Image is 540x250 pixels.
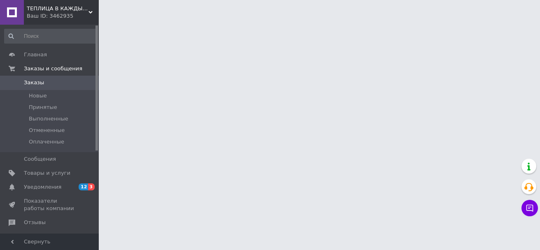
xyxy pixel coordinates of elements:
button: Чат с покупателем [521,200,538,216]
span: Сообщения [24,155,56,163]
span: Заказы и сообщения [24,65,82,72]
span: Новые [29,92,47,100]
span: Оплаченные [29,138,64,146]
span: Товары и услуги [24,169,70,177]
span: ТЕПЛИЦА В КАЖДЫЙ ДОМ [27,5,88,12]
div: Ваш ID: 3462935 [27,12,99,20]
span: 12 [79,183,88,190]
span: Принятые [29,104,57,111]
span: Уведомления [24,183,61,191]
span: Покупатели [24,233,58,241]
span: Заказы [24,79,44,86]
span: 3 [88,183,95,190]
span: Отмененные [29,127,65,134]
span: Выполненные [29,115,68,123]
span: Главная [24,51,47,58]
input: Поиск [4,29,97,44]
span: Отзывы [24,219,46,226]
span: Показатели работы компании [24,197,76,212]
